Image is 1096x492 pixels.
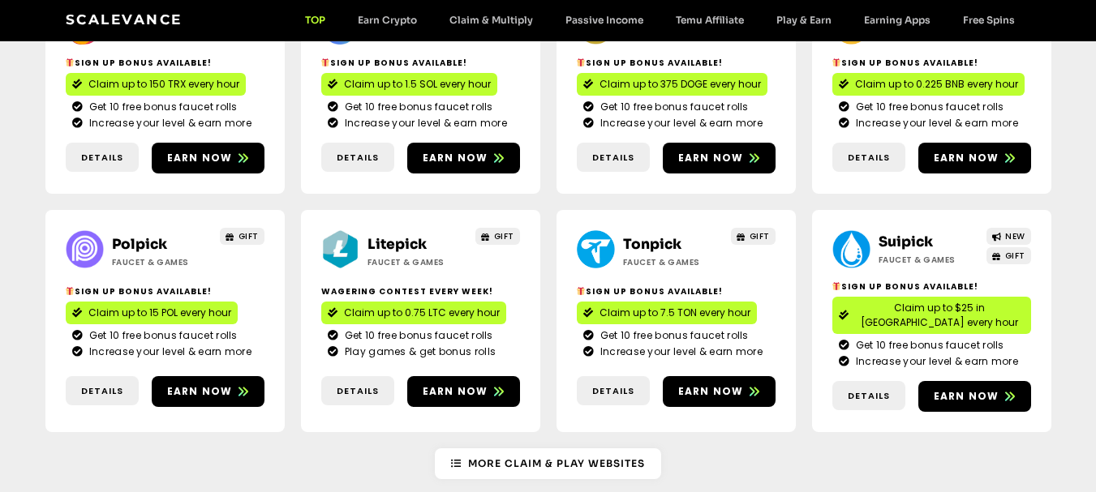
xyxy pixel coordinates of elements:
[112,236,167,253] a: Polpick
[592,384,634,398] span: Details
[623,256,724,268] h2: Faucet & Games
[660,14,760,26] a: Temu Affiliate
[879,233,933,250] a: Suipick
[918,381,1031,412] a: Earn now
[848,389,890,403] span: Details
[832,280,1031,293] h2: Sign Up Bonus Available!
[600,77,761,92] span: Claim up to 375 DOGE every hour
[832,57,1031,69] h2: Sign Up Bonus Available!
[475,228,520,245] a: GIFT
[81,384,123,398] span: Details
[596,328,749,343] span: Get 10 free bonus faucet rolls
[760,14,848,26] a: Play & Earn
[596,100,749,114] span: Get 10 free bonus faucet rolls
[321,58,329,66] img: 🎁
[986,228,1031,245] a: NEW
[577,73,767,96] a: Claim up to 375 DOGE every hour
[596,344,763,359] span: Increase your level & earn more
[678,384,744,399] span: Earn now
[623,236,681,253] a: Tonpick
[832,297,1031,334] a: Claim up to $25 in [GEOGRAPHIC_DATA] every hour
[848,151,890,165] span: Details
[600,306,750,320] span: Claim up to 7.5 TON every hour
[423,384,488,399] span: Earn now
[66,285,264,297] h2: Sign Up Bonus Available!
[66,376,139,406] a: Details
[341,344,496,359] span: Play games & get bonus rolls
[577,376,650,406] a: Details
[152,376,264,407] a: Earn now
[832,73,1025,96] a: Claim up to 0.225 BNB every hour
[337,151,379,165] span: Details
[220,228,264,245] a: GIFT
[407,143,520,173] a: Earn now
[934,389,999,404] span: Earn now
[66,302,238,324] a: Claim up to 15 POL every hour
[577,58,585,66] img: 🎁
[81,151,123,165] span: Details
[66,11,183,28] a: Scalevance
[85,116,251,130] span: Increase your level & earn more
[88,306,231,320] span: Claim up to 15 POL every hour
[731,228,776,245] a: GIFT
[85,344,251,359] span: Increase your level & earn more
[433,14,549,26] a: Claim & Multiply
[341,100,493,114] span: Get 10 free bonus faucet rolls
[750,230,770,242] span: GIFT
[855,301,1025,330] span: Claim up to $25 in [GEOGRAPHIC_DATA] every hour
[167,151,233,165] span: Earn now
[85,100,238,114] span: Get 10 free bonus faucet rolls
[663,143,776,173] a: Earn now
[986,247,1031,264] a: GIFT
[592,151,634,165] span: Details
[344,306,500,320] span: Claim up to 0.75 LTC every hour
[855,77,1018,92] span: Claim up to 0.225 BNB every hour
[577,287,585,295] img: 🎁
[321,57,520,69] h2: Sign Up Bonus Available!
[367,256,469,268] h2: Faucet & Games
[66,143,139,173] a: Details
[423,151,488,165] span: Earn now
[85,328,238,343] span: Get 10 free bonus faucet rolls
[549,14,660,26] a: Passive Income
[494,230,514,242] span: GIFT
[88,77,239,92] span: Claim up to 150 TRX every hour
[344,77,491,92] span: Claim up to 1.5 SOL every hour
[832,143,905,173] a: Details
[848,14,947,26] a: Earning Apps
[678,151,744,165] span: Earn now
[596,116,763,130] span: Increase your level & earn more
[66,58,74,66] img: 🎁
[852,338,1004,353] span: Get 10 free bonus faucet rolls
[152,143,264,173] a: Earn now
[321,143,394,173] a: Details
[577,143,650,173] a: Details
[832,282,840,290] img: 🎁
[832,381,905,411] a: Details
[663,376,776,407] a: Earn now
[66,73,246,96] a: Claim up to 150 TRX every hour
[321,285,520,297] h2: Wagering contest every week!
[852,100,1004,114] span: Get 10 free bonus faucet rolls
[435,448,661,479] a: More Claim & Play Websites
[947,14,1031,26] a: Free Spins
[66,287,74,295] img: 🎁
[367,236,427,253] a: Litepick
[337,384,379,398] span: Details
[321,73,497,96] a: Claim up to 1.5 SOL every hour
[577,302,757,324] a: Claim up to 7.5 TON every hour
[341,328,493,343] span: Get 10 free bonus faucet rolls
[879,254,980,266] h2: Faucet & Games
[66,57,264,69] h2: Sign Up Bonus Available!
[468,456,645,471] span: More Claim & Play Websites
[852,354,1018,369] span: Increase your level & earn more
[239,230,259,242] span: GIFT
[577,57,776,69] h2: Sign Up Bonus Available!
[832,58,840,66] img: 🎁
[1005,250,1025,262] span: GIFT
[341,116,507,130] span: Increase your level & earn more
[321,302,506,324] a: Claim up to 0.75 LTC every hour
[852,116,1018,130] span: Increase your level & earn more
[577,285,776,297] h2: Sign Up Bonus Available!
[321,376,394,406] a: Details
